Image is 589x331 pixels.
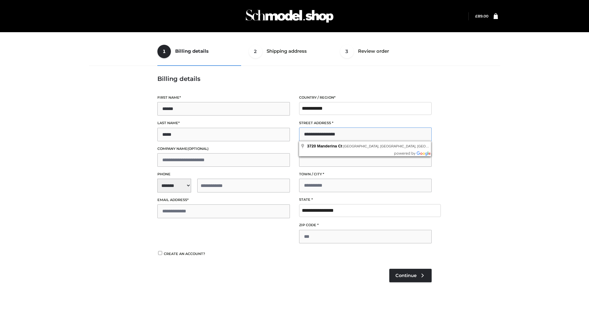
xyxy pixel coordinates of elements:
[299,95,432,101] label: Country / Region
[475,14,478,18] span: £
[389,269,432,282] a: Continue
[157,251,163,255] input: Create an account?
[299,120,432,126] label: Street address
[157,120,290,126] label: Last name
[395,273,417,278] span: Continue
[244,4,336,28] img: Schmodel Admin 964
[299,222,432,228] label: ZIP Code
[475,14,488,18] bdi: 89.00
[157,95,290,101] label: First name
[164,252,205,256] span: Create an account?
[157,146,290,152] label: Company name
[157,75,432,82] h3: Billing details
[299,197,432,203] label: State
[157,197,290,203] label: Email address
[187,146,209,151] span: (optional)
[343,144,452,148] span: [GEOGRAPHIC_DATA], [GEOGRAPHIC_DATA], [GEOGRAPHIC_DATA]
[307,144,316,148] span: 3720
[157,171,290,177] label: Phone
[475,14,488,18] a: £89.00
[317,144,342,148] span: Manderina Ct
[299,171,432,177] label: Town / City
